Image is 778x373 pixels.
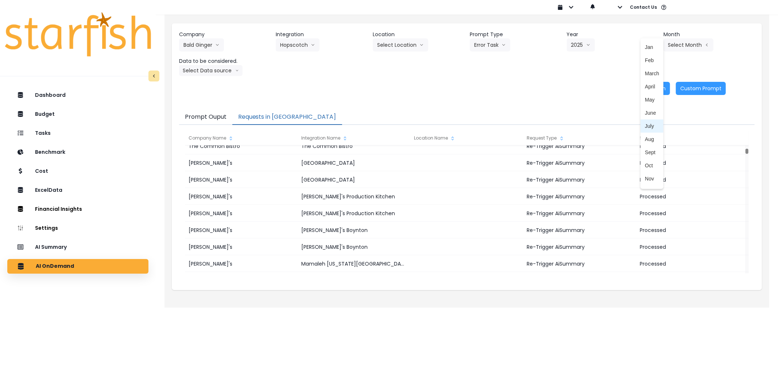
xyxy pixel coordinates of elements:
div: Re-Trigger AiSummary [523,155,636,171]
button: Select Montharrow left line [663,38,713,52]
div: The Common Bistro [298,138,410,155]
div: [PERSON_NAME]'s Boynton [298,222,410,239]
button: Cost [7,164,148,179]
div: Re-Trigger AiSummary [523,205,636,222]
svg: arrow left line [705,41,709,49]
div: Processed [636,155,748,171]
span: June [645,109,659,117]
span: Oct [645,162,659,169]
svg: sort [228,136,234,141]
div: Mamaleh [US_STATE][GEOGRAPHIC_DATA] [298,255,410,272]
p: Tasks [35,130,51,136]
div: Processed [636,138,748,155]
div: Re-Trigger AiSummary [523,255,636,272]
div: [PERSON_NAME]'s [185,272,297,289]
div: [PERSON_NAME]'s Boynton [298,239,410,255]
header: Prompt Type [470,31,561,38]
svg: arrow down line [419,41,424,49]
header: Company [179,31,270,38]
div: Re-Trigger AiSummary [523,222,636,239]
div: Processed [636,188,748,205]
span: Feb [645,57,659,64]
svg: arrow down line [586,41,591,49]
div: Re-Trigger AiSummary [523,188,636,205]
div: Re-Trigger AiSummary [523,138,636,155]
button: Settings [7,221,148,236]
button: ExcelData [7,183,148,198]
svg: arrow down line [235,67,239,74]
div: [PERSON_NAME]'s [185,155,297,171]
div: [GEOGRAPHIC_DATA] [298,171,410,188]
div: Mamaleh [US_STATE][GEOGRAPHIC_DATA] [298,272,410,289]
div: [PERSON_NAME]'s [185,171,297,188]
div: Processed [636,239,748,255]
svg: sort [450,136,456,141]
p: AI Summary [35,244,67,250]
div: Processed [636,222,748,239]
div: Location Name [410,131,523,145]
button: Custom Prompt [676,82,726,95]
button: Tasks [7,126,148,141]
div: Re-Trigger AiSummary [523,272,636,289]
p: Benchmark [35,149,65,155]
span: July [645,122,659,130]
div: [PERSON_NAME]'s [185,205,297,222]
button: Budget [7,107,148,122]
header: Month [663,31,755,38]
header: Location [373,31,464,38]
div: [PERSON_NAME]'s [185,188,297,205]
div: [PERSON_NAME]'s [185,239,297,255]
button: Prompt Ouput [179,110,232,125]
svg: sort [342,136,348,141]
div: Processed [636,205,748,222]
svg: sort [559,136,565,141]
span: Jan [645,43,659,51]
span: Sept [645,149,659,156]
p: Dashboard [35,92,66,98]
button: Bald Gingerarrow down line [179,38,224,52]
div: [PERSON_NAME]'s [185,255,297,272]
button: AI Summary [7,240,148,255]
div: [PERSON_NAME]'s Production Kitchen [298,205,410,222]
div: Company Name [185,131,297,145]
svg: arrow down line [311,41,315,49]
span: Nov [645,175,659,182]
button: 2025arrow down line [567,38,595,52]
div: Integration Name [298,131,410,145]
div: Re-Trigger AiSummary [523,171,636,188]
div: The Common Bistro [185,138,297,155]
button: Select Data sourcearrow down line [179,65,243,76]
p: ExcelData [35,187,62,193]
span: May [645,96,659,103]
div: Processed [636,272,748,289]
button: AI OnDemand [7,259,148,274]
span: Aug [645,136,659,143]
span: March [645,70,659,77]
div: Status [636,131,748,145]
button: Benchmark [7,145,148,160]
div: Processed [636,171,748,188]
button: Select Locationarrow down line [373,38,428,52]
header: Integration [276,31,367,38]
div: [PERSON_NAME]'s [185,222,297,239]
svg: arrow down line [502,41,506,49]
button: Dashboard [7,88,148,103]
p: Cost [35,168,48,174]
span: April [645,83,659,90]
p: AI OnDemand [36,263,74,270]
div: Re-Trigger AiSummary [523,239,636,255]
button: Hopscotcharrow down line [276,38,320,52]
p: Budget [35,111,55,117]
div: [PERSON_NAME]'s Production Kitchen [298,188,410,205]
header: Data to be considered. [179,57,270,65]
div: Request Type [523,131,636,145]
button: Requests in [GEOGRAPHIC_DATA] [232,110,342,125]
div: [GEOGRAPHIC_DATA] [298,155,410,171]
ul: Select Montharrow left line [640,38,663,189]
div: Processed [636,255,748,272]
button: Financial Insights [7,202,148,217]
header: Year [567,31,658,38]
svg: arrow down line [215,41,220,49]
button: Error Taskarrow down line [470,38,510,52]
